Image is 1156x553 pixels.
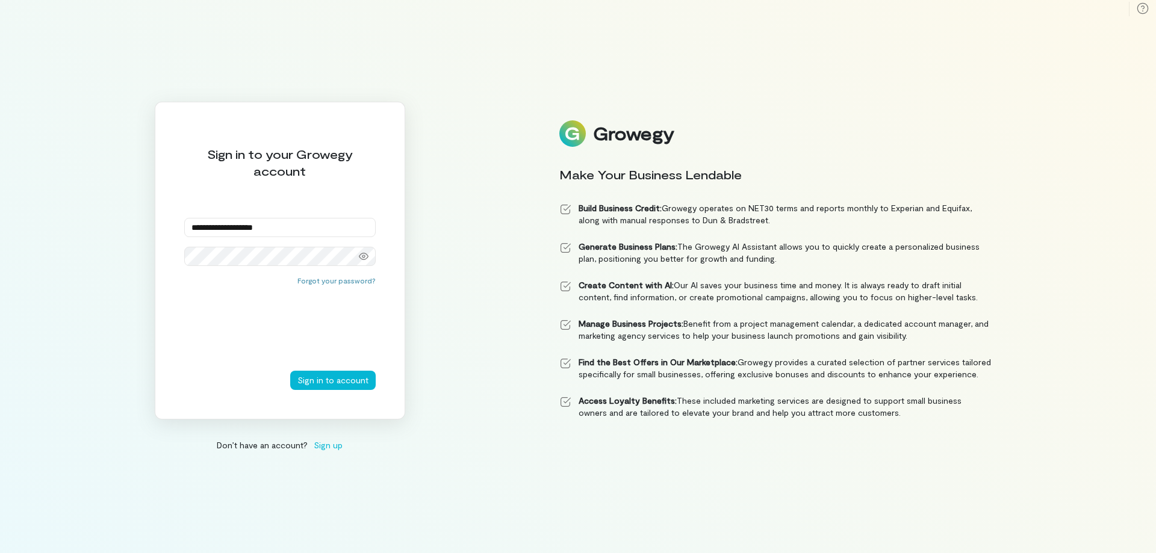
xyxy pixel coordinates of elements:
[579,318,683,329] strong: Manage Business Projects:
[559,279,992,303] li: Our AI saves your business time and money. It is always ready to draft initial content, find info...
[559,318,992,342] li: Benefit from a project management calendar, a dedicated account manager, and marketing agency ser...
[184,146,376,179] div: Sign in to your Growegy account
[297,276,376,285] button: Forgot your password?
[559,356,992,380] li: Growegy provides a curated selection of partner services tailored specifically for small business...
[579,203,662,213] strong: Build Business Credit:
[559,166,992,183] div: Make Your Business Lendable
[579,280,674,290] strong: Create Content with AI:
[559,202,992,226] li: Growegy operates on NET30 terms and reports monthly to Experian and Equifax, along with manual re...
[155,439,405,451] div: Don’t have an account?
[579,241,677,252] strong: Generate Business Plans:
[290,371,376,390] button: Sign in to account
[579,395,677,406] strong: Access Loyalty Benefits:
[559,120,586,147] img: Logo
[559,241,992,265] li: The Growegy AI Assistant allows you to quickly create a personalized business plan, positioning y...
[559,395,992,419] li: These included marketing services are designed to support small business owners and are tailored ...
[314,439,343,451] span: Sign up
[579,357,738,367] strong: Find the Best Offers in Our Marketplace:
[593,123,674,144] div: Growegy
